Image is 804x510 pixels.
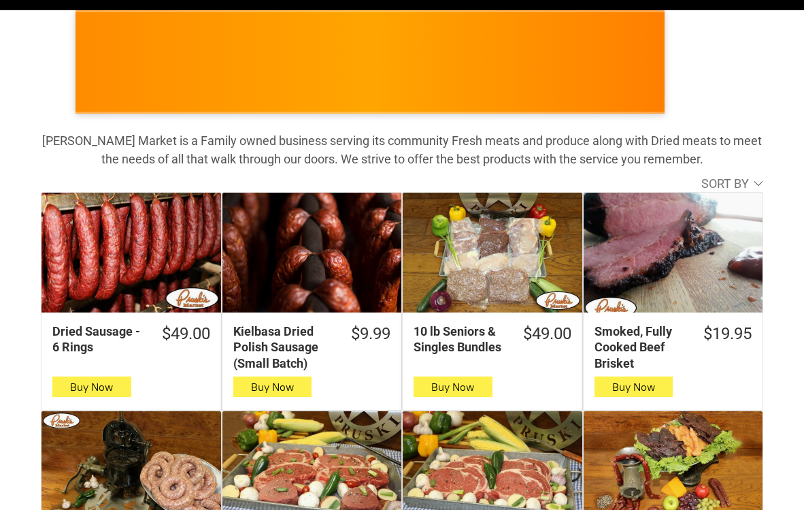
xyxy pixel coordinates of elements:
strong: [PERSON_NAME] Market is a Family owned business serving its community Fresh meats and produce alo... [42,133,762,166]
a: $19.95Smoked, Fully Cooked Beef Brisket [584,323,763,371]
div: Dried Sausage - 6 Rings [52,323,146,355]
a: Smoked, Fully Cooked Beef Brisket [584,193,763,313]
button: Buy Now [52,377,131,397]
button: Buy Now [233,377,312,397]
div: $19.95 [703,323,752,345]
a: Dried Sausage - 6 Rings [41,193,221,313]
div: $49.00 [523,323,571,345]
div: 10 lb Seniors & Singles Bundles [414,323,507,355]
div: Smoked, Fully Cooked Beef Brisket [594,323,688,371]
a: $49.0010 lb Seniors & Singles Bundles [403,323,582,355]
span: Buy Now [612,381,655,394]
span: Buy Now [70,381,113,394]
span: Buy Now [431,381,474,394]
button: Buy Now [414,377,492,397]
a: $9.99Kielbasa Dried Polish Sausage (Small Batch) [222,323,402,371]
div: $49.00 [162,323,210,345]
button: Buy Now [594,377,673,397]
a: $49.00Dried Sausage - 6 Rings [41,323,221,355]
div: $9.99 [351,323,390,345]
span: Buy Now [251,381,294,394]
a: 10 lb Seniors &amp; Singles Bundles [403,193,582,313]
div: Kielbasa Dried Polish Sausage (Small Batch) [233,323,335,371]
a: Kielbasa Dried Polish Sausage (Small Batch) [222,193,402,313]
